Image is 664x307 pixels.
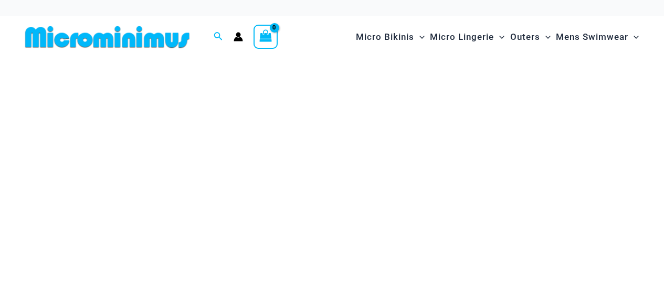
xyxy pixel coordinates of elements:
[214,30,223,44] a: Search icon link
[414,24,425,50] span: Menu Toggle
[21,25,194,49] img: MM SHOP LOGO FLAT
[556,24,628,50] span: Mens Swimwear
[353,21,427,53] a: Micro BikinisMenu ToggleMenu Toggle
[234,32,243,41] a: Account icon link
[510,24,540,50] span: Outers
[254,25,278,49] a: View Shopping Cart, empty
[494,24,504,50] span: Menu Toggle
[540,24,551,50] span: Menu Toggle
[356,24,414,50] span: Micro Bikinis
[508,21,553,53] a: OutersMenu ToggleMenu Toggle
[427,21,507,53] a: Micro LingerieMenu ToggleMenu Toggle
[553,21,641,53] a: Mens SwimwearMenu ToggleMenu Toggle
[352,19,643,55] nav: Site Navigation
[628,24,639,50] span: Menu Toggle
[430,24,494,50] span: Micro Lingerie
